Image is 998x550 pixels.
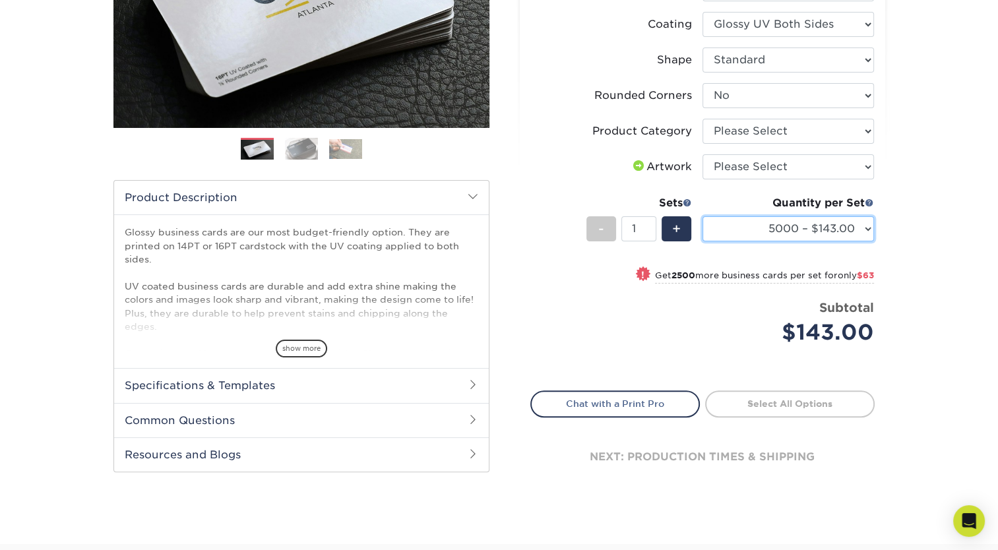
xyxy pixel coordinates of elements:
[705,390,875,417] a: Select All Options
[241,133,274,166] img: Business Cards 01
[671,270,695,280] strong: 2500
[655,270,874,284] small: Get more business cards per set for
[592,123,692,139] div: Product Category
[276,340,327,357] span: show more
[530,390,700,417] a: Chat with a Print Pro
[631,159,692,175] div: Artwork
[114,368,489,402] h2: Specifications & Templates
[114,403,489,437] h2: Common Questions
[598,219,604,239] span: -
[857,270,874,280] span: $63
[285,138,318,160] img: Business Cards 02
[586,195,692,211] div: Sets
[641,268,644,282] span: !
[819,300,874,315] strong: Subtotal
[594,88,692,104] div: Rounded Corners
[702,195,874,211] div: Quantity per Set
[953,505,985,537] div: Open Intercom Messenger
[648,16,692,32] div: Coating
[657,52,692,68] div: Shape
[125,226,478,400] p: Glossy business cards are our most budget-friendly option. They are printed on 14PT or 16PT cards...
[838,270,874,280] span: only
[114,437,489,472] h2: Resources and Blogs
[712,317,874,348] div: $143.00
[530,417,875,497] div: next: production times & shipping
[114,181,489,214] h2: Product Description
[329,139,362,159] img: Business Cards 03
[672,219,681,239] span: +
